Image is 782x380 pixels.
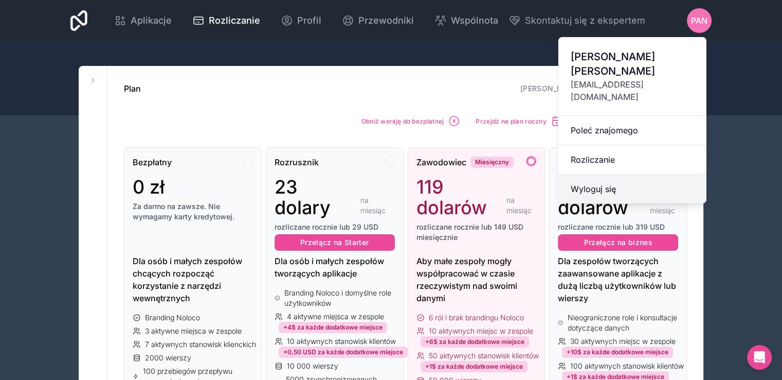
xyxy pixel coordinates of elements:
[283,348,403,356] font: +0,50 USD za każde dodatkowe miejsce
[358,111,464,131] button: Obniż wersję do bezpłatnej
[133,157,172,167] font: Bezpłatny
[584,238,652,247] font: Przełącz na biznes
[275,222,378,241] font: rozliczane rocznie lub 29 USD miesięcznie
[571,125,638,135] font: Poleć znajomego
[133,176,165,198] font: 0 zł
[558,175,706,203] button: Wyloguj się
[429,313,524,322] font: 6 ról i brak brandingu Noloco
[425,362,523,370] font: +1$ za każde dodatkowe miejsce
[567,348,668,356] font: +10$ za każde dodatkowe miejsce
[558,116,706,145] a: Poleć znajomego
[571,79,644,102] font: [EMAIL_ADDRESS][DOMAIN_NAME]
[416,222,523,241] font: rozliczane rocznie lub 149 USD miesięcznie
[145,313,200,322] font: Branding Noloco
[416,256,517,303] font: Aby małe zespoły mogły współpracować w czasie rzeczywistym nad swoimi danymi
[358,15,414,26] font: Przewodniki
[520,84,624,93] a: [PERSON_NAME]-workspace
[558,222,665,241] font: rozliczane rocznie lub 319 USD miesięcznie
[525,15,645,26] font: Skontaktuj się z ekspertem
[691,15,707,26] font: PAN
[571,65,655,77] font: [PERSON_NAME]
[145,326,242,335] font: 3 aktywne miejsca w zespole
[416,176,487,219] font: 119 dolarów
[571,184,616,194] font: Wyloguj się
[287,312,384,321] font: 4 aktywne miejsca w zespole
[106,9,180,32] a: Aplikacje
[476,117,547,125] font: Przejdź na plan roczny
[426,9,506,32] a: Wspólnota
[571,50,655,63] font: [PERSON_NAME]
[133,202,234,221] font: Za darmo na zawsze. Nie wymagamy karty kredytowej.
[416,157,466,167] font: Zawodowiec
[209,15,260,26] font: Rozliczanie
[429,326,533,335] font: 10 aktywnych miejsc w zespole
[558,256,676,303] font: Dla zespołów tworzących zaawansowane aplikacje z dużą liczbą użytkowników lub wierszy
[131,15,172,26] font: Aplikacje
[747,345,772,370] div: Otwórz komunikator interkomowy
[360,196,386,215] font: na miesiąc
[133,256,242,303] font: Dla osób i małych zespołów chcących rozpocząć korzystanie z narzędzi wewnętrznych
[124,83,141,94] font: Plan
[472,111,567,131] button: Przejdź na plan roczny
[284,288,391,307] font: Branding Noloco i domyślne role użytkowników
[272,9,330,32] a: Profil
[558,145,706,175] a: Rozliczanie
[475,158,509,166] font: Miesięczny
[361,117,444,125] font: Obniż wersję do bezpłatnej
[184,9,268,32] a: Rozliczanie
[283,323,383,331] font: +4$ za każde dodatkowe miejsce
[508,13,645,28] button: Skontaktuj się z ekspertem
[275,234,395,251] button: Przełącz na Starter
[145,340,256,349] font: 7 aktywnych stanowisk klienckich
[425,338,524,346] font: +6$ za każde dodatkowe miejsce
[275,176,331,219] font: 23 dolary
[570,337,676,346] font: 30 aktywnych miejsc w zespole
[570,361,684,370] font: 100 aktywnych stanowisk klientów
[429,351,539,360] font: 50 aktywnych stanowisk klientów
[145,353,191,362] font: 2000 wierszy
[287,337,396,346] font: 10 aktywnych stanowisk klientów
[506,196,532,215] font: na miesiąc
[567,313,677,332] font: Nieograniczone role i konsultacje dotyczące danych
[287,361,338,370] font: 10 000 wierszy
[275,157,319,167] font: Rozrusznik
[558,234,678,251] button: Przełącz na biznes
[571,154,615,165] font: Rozliczanie
[297,15,321,26] font: Profil
[334,9,422,32] a: Przewodniki
[451,15,498,26] font: Wspólnota
[275,256,384,279] font: Dla osób i małych zespołów tworzących aplikacje
[300,238,369,247] font: Przełącz na Starter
